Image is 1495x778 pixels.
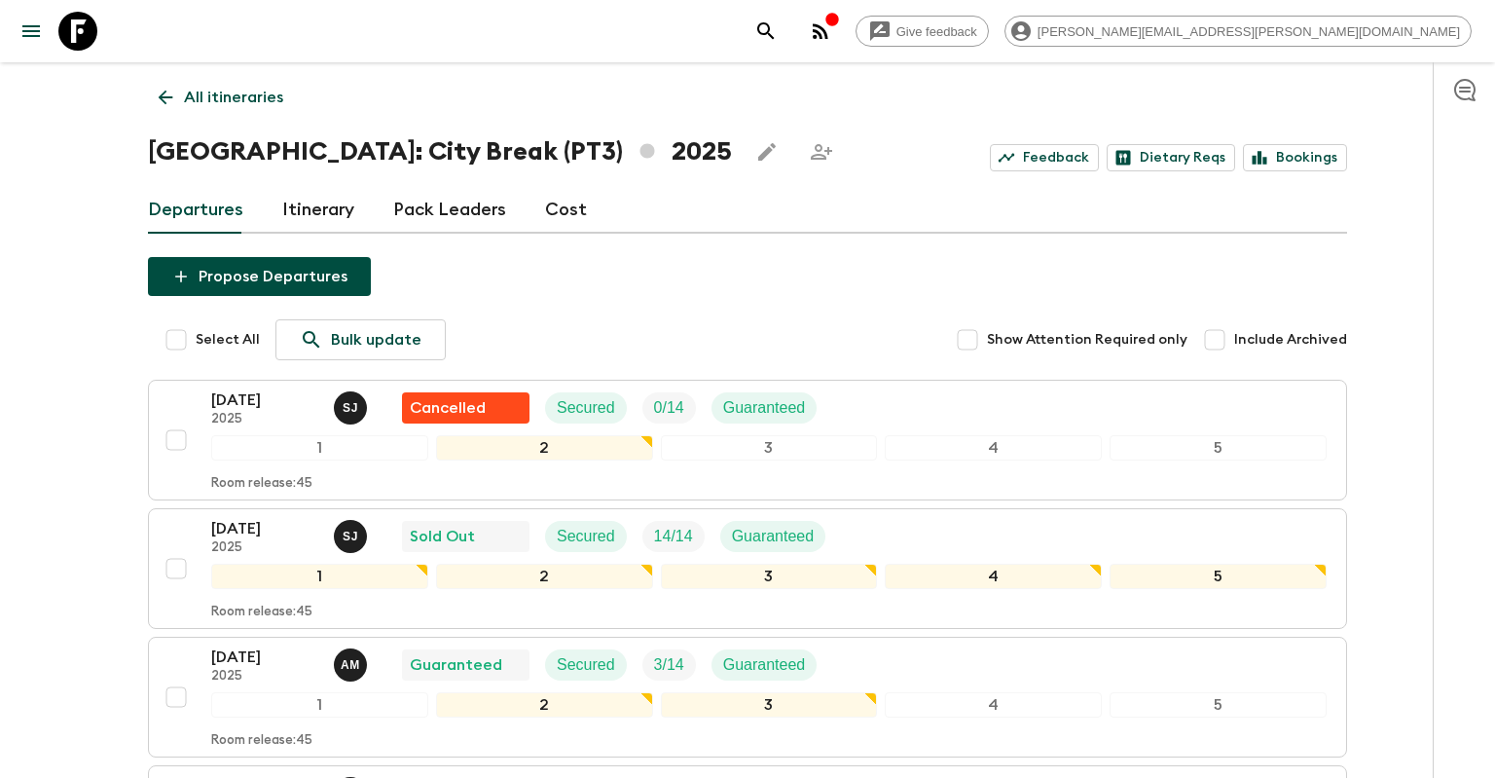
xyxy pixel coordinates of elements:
[343,400,358,416] p: S J
[341,657,360,673] p: A M
[642,521,705,552] div: Trip Fill
[402,392,529,424] div: Flash Pack cancellation
[334,526,371,541] span: Sónia Justo
[1110,435,1327,461] div: 5
[654,525,693,548] p: 14 / 14
[211,669,318,685] p: 2025
[211,389,318,412] p: [DATE]
[211,692,428,718] div: 1
[856,16,989,47] a: Give feedback
[211,517,318,540] p: [DATE]
[211,435,428,461] div: 1
[211,733,312,749] p: Room release: 45
[148,78,294,117] a: All itineraries
[1234,330,1347,350] span: Include Archived
[211,564,428,589] div: 1
[334,391,371,425] button: SJ
[184,86,283,109] p: All itineraries
[1110,692,1327,718] div: 5
[211,646,318,669] p: [DATE]
[557,653,615,677] p: Secured
[545,649,627,681] div: Secured
[747,132,786,171] button: Edit this itinerary
[885,435,1102,461] div: 4
[410,525,475,548] p: Sold Out
[642,649,696,681] div: Trip Fill
[148,187,243,234] a: Departures
[331,328,421,352] p: Bulk update
[886,24,988,39] span: Give feedback
[436,692,653,718] div: 2
[436,435,653,461] div: 2
[990,144,1099,171] a: Feedback
[661,564,878,589] div: 3
[885,564,1102,589] div: 4
[642,392,696,424] div: Trip Fill
[334,397,371,413] span: Sónia Justo
[654,653,684,677] p: 3 / 14
[732,525,815,548] p: Guaranteed
[723,396,806,420] p: Guaranteed
[661,435,878,461] div: 3
[334,648,371,682] button: AM
[436,564,653,589] div: 2
[211,540,318,556] p: 2025
[148,257,371,296] button: Propose Departures
[747,12,785,51] button: search adventures
[211,476,312,492] p: Room release: 45
[148,380,1347,500] button: [DATE]2025Sónia JustoFlash Pack cancellationSecuredTrip FillGuaranteed12345Room release:45
[148,508,1347,629] button: [DATE]2025Sónia JustoSold OutSecuredTrip FillGuaranteed12345Room release:45
[1004,16,1472,47] div: [PERSON_NAME][EMAIL_ADDRESS][PERSON_NAME][DOMAIN_NAME]
[12,12,51,51] button: menu
[148,132,732,171] h1: [GEOGRAPHIC_DATA]: City Break (PT3) 2025
[885,692,1102,718] div: 4
[545,187,587,234] a: Cost
[987,330,1187,350] span: Show Attention Required only
[334,654,371,670] span: Ana Margarida Moura
[1107,144,1235,171] a: Dietary Reqs
[334,520,371,553] button: SJ
[545,392,627,424] div: Secured
[211,605,312,620] p: Room release: 45
[393,187,506,234] a: Pack Leaders
[557,396,615,420] p: Secured
[211,412,318,427] p: 2025
[275,319,446,360] a: Bulk update
[723,653,806,677] p: Guaranteed
[1243,144,1347,171] a: Bookings
[545,521,627,552] div: Secured
[410,396,486,420] p: Cancelled
[343,529,358,544] p: S J
[557,525,615,548] p: Secured
[410,653,502,677] p: Guaranteed
[802,132,841,171] span: Share this itinerary
[1027,24,1471,39] span: [PERSON_NAME][EMAIL_ADDRESS][PERSON_NAME][DOMAIN_NAME]
[1110,564,1327,589] div: 5
[282,187,354,234] a: Itinerary
[661,692,878,718] div: 3
[196,330,260,350] span: Select All
[148,637,1347,758] button: [DATE]2025Ana Margarida MouraGuaranteedSecuredTrip FillGuaranteed12345Room release:45
[654,396,684,420] p: 0 / 14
